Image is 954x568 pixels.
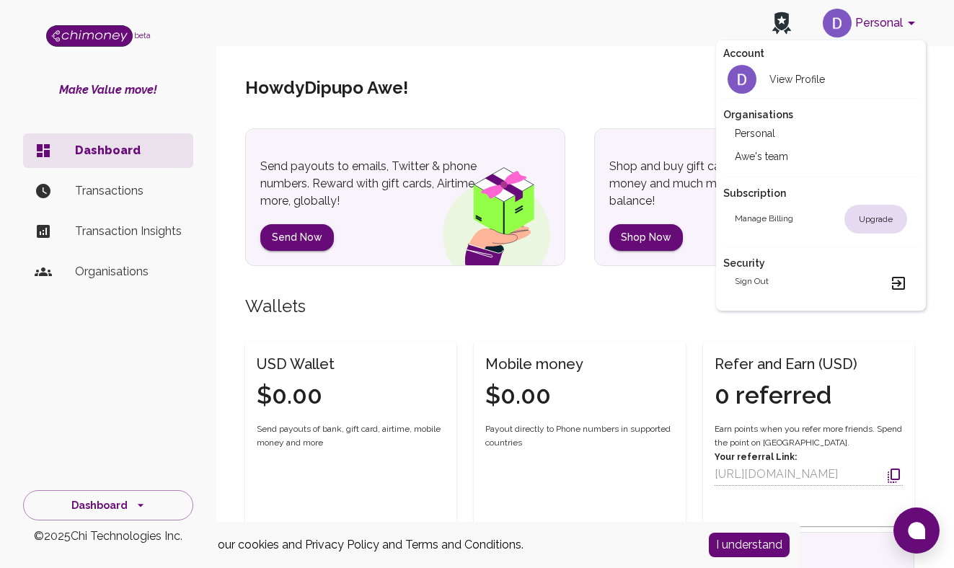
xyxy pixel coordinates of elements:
[735,275,769,292] h2: Sign out
[723,46,919,61] h2: Account
[728,65,756,94] img: avatar
[723,256,919,270] h2: Security
[893,507,940,554] button: Open chat window
[844,205,907,234] div: Upgrade
[723,186,919,200] h2: Subscription
[735,126,775,141] h2: Personal
[723,107,919,122] h2: Organisations
[723,145,919,168] li: Awe's team
[769,72,825,86] h2: View Profile
[735,212,793,226] h2: Manage billing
